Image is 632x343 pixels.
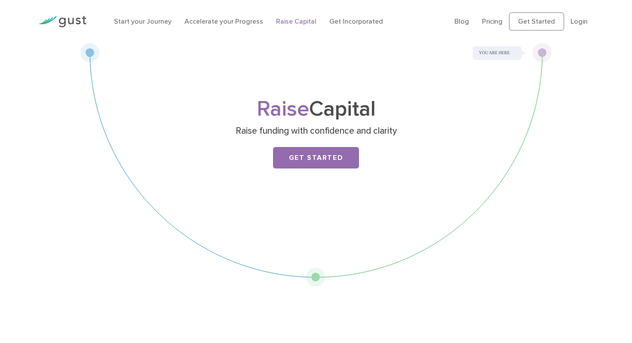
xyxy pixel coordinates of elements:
[38,16,86,28] img: Gust Logo
[257,96,309,122] span: Raise
[329,17,383,25] a: Get Incorporated
[454,17,469,25] a: Blog
[276,17,316,25] a: Raise Capital
[571,17,588,25] a: Login
[150,125,483,137] p: Raise funding with confidence and clarity
[114,17,172,25] a: Start your Journey
[184,17,263,25] a: Accelerate your Progress
[273,147,359,168] a: Get Started
[482,17,503,25] a: Pricing
[146,99,486,119] h1: Capital
[509,12,564,31] a: Get Started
